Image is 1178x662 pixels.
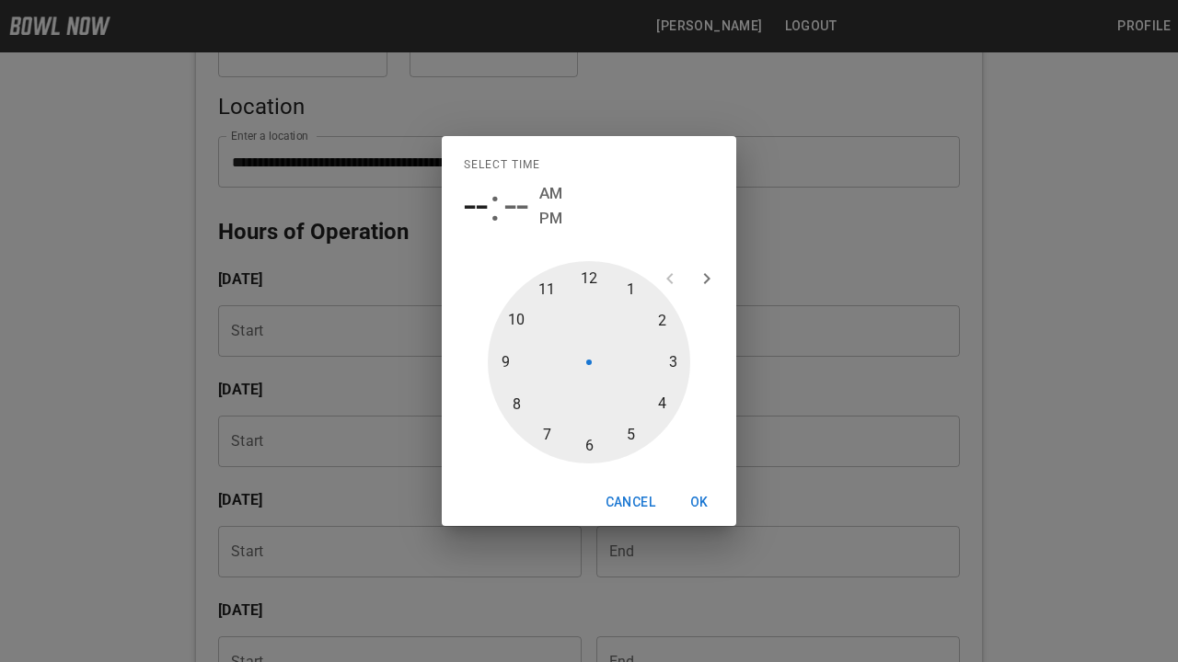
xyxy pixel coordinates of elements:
[490,180,501,232] span: :
[464,180,488,232] button: --
[670,485,729,519] button: OK
[539,181,562,206] button: AM
[464,151,540,180] span: Select time
[504,180,528,232] button: --
[539,206,562,231] button: PM
[598,485,663,519] button: Cancel
[688,260,725,297] button: open next view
